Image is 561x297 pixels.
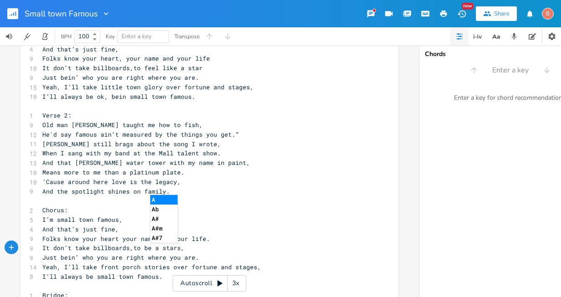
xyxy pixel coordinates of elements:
span: Folks know your heart your name and your life. [42,235,210,243]
span: I’ll always be ok, bein small town famous. [42,92,195,101]
span: He'd say famous ain’t measured by the things you get.” [42,130,239,138]
span: When I sang with my band at the Mall talent show. [42,149,221,157]
span: Folks know your heart, your name and your life [42,54,210,62]
span: I’m small town famous, [42,215,122,224]
button: New [453,5,471,22]
span: And that [PERSON_NAME] water tower with my name in paint, [42,159,250,167]
span: ‘Cause around here love is the legacy, [42,178,181,186]
div: Share [494,10,510,18]
span: Enter a key [122,32,152,41]
li: A# [150,214,178,224]
span: Yeah, I’ll take little town glory over fortune and stages, [42,83,254,91]
span: Means more to me than a platinum plate. [42,168,184,176]
li: Ab [150,205,178,214]
span: And that’s just fine, [42,45,119,53]
span: [PERSON_NAME] still brags about the song I wrote, [42,140,221,148]
div: Transpose [174,34,199,39]
div: 3x [228,275,244,292]
span: And that’s just fine, [42,225,119,233]
div: Key [106,34,115,39]
span: It don’t take billboards,to be a stars, [42,244,184,252]
div: Autoscroll [173,275,246,292]
span: Old man [PERSON_NAME] taught me how to fish, [42,121,203,129]
span: Yeah, I’ll take front porch stories over fortune and stages, [42,263,261,271]
span: Just bein’ who you are right where you are. [42,73,199,82]
li: A#m [150,224,178,233]
span: Just bein’ who you are right where you are. [42,253,199,261]
span: I’ll always be small town famous. [42,272,163,281]
span: It don’t take billboards,to feel like a star [42,64,203,72]
span: Verse 2: [42,111,71,119]
button: B [542,3,554,24]
span: Small town Famous [25,10,98,18]
div: BPM [61,34,71,39]
div: New [462,3,474,10]
button: Share [476,6,517,21]
li: A [150,195,178,205]
span: Chorus: [42,206,68,214]
span: Enter a key [492,65,529,76]
div: bjb3598 [542,8,554,20]
li: A#7 [150,233,178,243]
span: And the spotlight shines on family. [42,187,170,195]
